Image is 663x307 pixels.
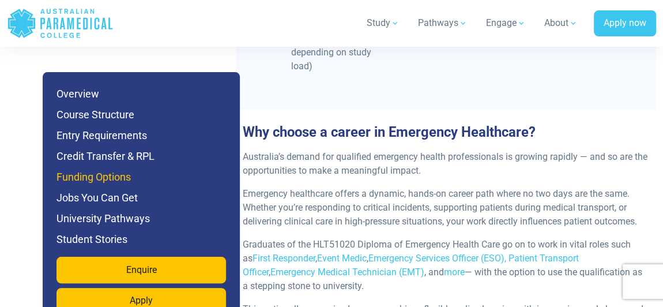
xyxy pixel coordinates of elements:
[537,7,585,39] a: About
[368,253,506,264] a: Emergency Services Officer (ESO),
[243,187,649,229] p: Emergency healthcare offers a dynamic, hands-on career path where no two days are the same. Wheth...
[479,7,533,39] a: Engage
[317,253,367,264] a: Event Medic
[360,7,406,39] a: Study
[444,267,465,278] a: more
[243,238,649,293] p: Graduates of the HLT51020 Diploma of Emergency Health Care go on to work in vital roles such as ,...
[243,150,649,178] p: Australia’s demand for qualified emergency health professionals is growing rapidly — and so are t...
[594,10,656,37] a: Apply now
[7,5,114,42] a: Australian Paramedical College
[236,124,656,141] h3: Why choose a career in Emergency Healthcare?
[411,7,474,39] a: Pathways
[253,253,315,264] a: First Responder
[270,267,424,278] a: Emergency Medical Technician (EMT)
